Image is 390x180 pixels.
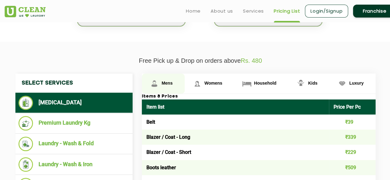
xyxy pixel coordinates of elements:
img: Premium Laundry Kg [18,116,33,130]
a: Pricing List [274,7,300,15]
img: Luxury [337,78,347,89]
li: Laundry - Wash & Iron [18,157,129,172]
span: Rs. 480 [241,57,262,64]
img: UClean Laundry and Dry Cleaning [5,6,46,17]
td: ₹229 [329,145,376,160]
td: ₹509 [329,160,376,175]
h4: Select Services [15,74,133,93]
a: Services [243,7,264,15]
img: Kids [295,78,306,89]
a: Home [186,7,201,15]
a: Login/Signup [305,5,348,18]
img: Laundry - Wash & Iron [18,157,33,172]
td: Blazer / Coat - Long [142,130,329,145]
span: Mens [162,81,173,86]
li: Premium Laundry Kg [18,116,129,130]
img: Womens [192,78,203,89]
span: Household [254,81,276,86]
img: Household [241,78,252,89]
th: Price Per Pc [329,99,376,114]
td: Blazer / Coat - Short [142,145,329,160]
span: Womens [204,81,222,86]
li: [MEDICAL_DATA] [18,96,129,110]
span: Luxury [349,81,364,86]
a: About us [211,7,233,15]
img: Laundry - Wash & Fold [18,137,33,151]
li: Laundry - Wash & Fold [18,137,129,151]
th: Item list [142,99,329,114]
td: Boots leather [142,160,329,175]
span: Kids [308,81,317,86]
td: Belt [142,114,329,130]
img: Dry Cleaning [18,96,33,110]
td: ₹39 [329,114,376,130]
img: Mens [149,78,160,89]
h3: Items & Prices [142,94,376,99]
td: ₹339 [329,130,376,145]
